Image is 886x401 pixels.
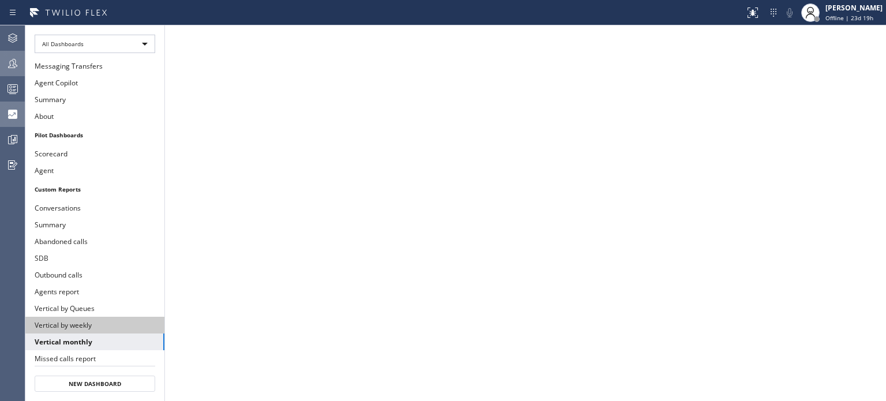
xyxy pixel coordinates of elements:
[25,216,164,233] button: Summary
[25,182,164,197] li: Custom Reports
[25,200,164,216] button: Conversations
[25,317,164,333] button: Vertical by weekly
[25,108,164,125] button: About
[25,333,164,350] button: Vertical monthly
[35,376,155,392] button: New Dashboard
[25,128,164,143] li: Pilot Dashboards
[25,350,164,367] button: Missed calls report
[25,267,164,283] button: Outbound calls
[25,283,164,300] button: Agents report
[35,35,155,53] div: All Dashboards
[782,5,798,21] button: Mute
[25,250,164,267] button: SDB
[825,14,873,22] span: Offline | 23d 19h
[25,74,164,91] button: Agent Copilot
[25,91,164,108] button: Summary
[25,162,164,179] button: Agent
[825,3,883,13] div: [PERSON_NAME]
[165,25,886,401] iframe: dashboard_81f5b05b9edb
[25,58,164,74] button: Messaging Transfers
[25,145,164,162] button: Scorecard
[25,300,164,317] button: Vertical by Queues
[25,233,164,250] button: Abandoned calls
